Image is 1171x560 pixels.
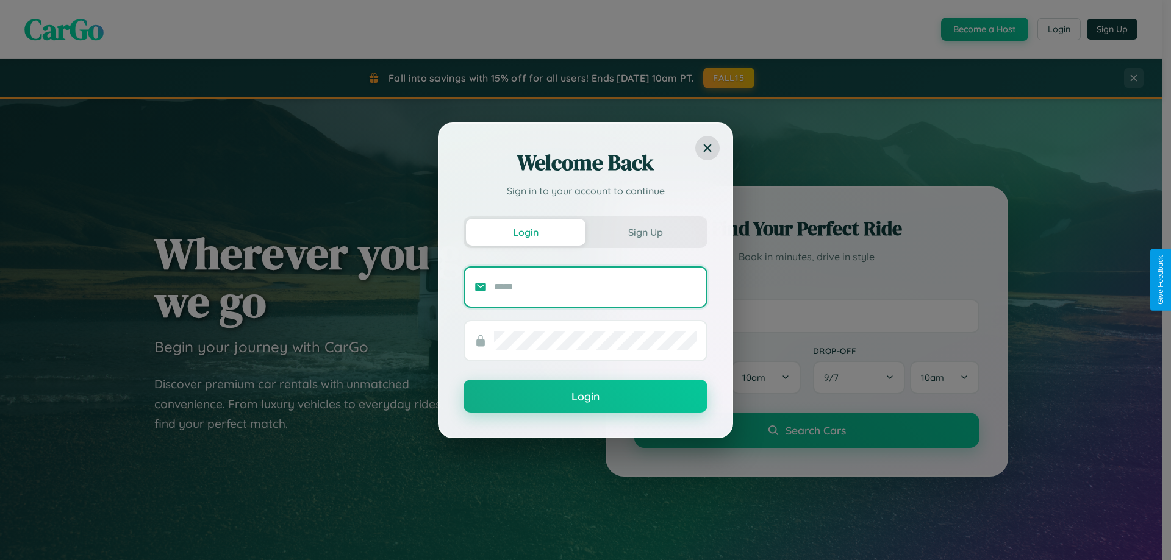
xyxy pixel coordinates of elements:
[464,148,707,177] h2: Welcome Back
[585,219,705,246] button: Sign Up
[1156,255,1165,305] div: Give Feedback
[466,219,585,246] button: Login
[464,183,707,198] p: Sign in to your account to continue
[464,380,707,413] button: Login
